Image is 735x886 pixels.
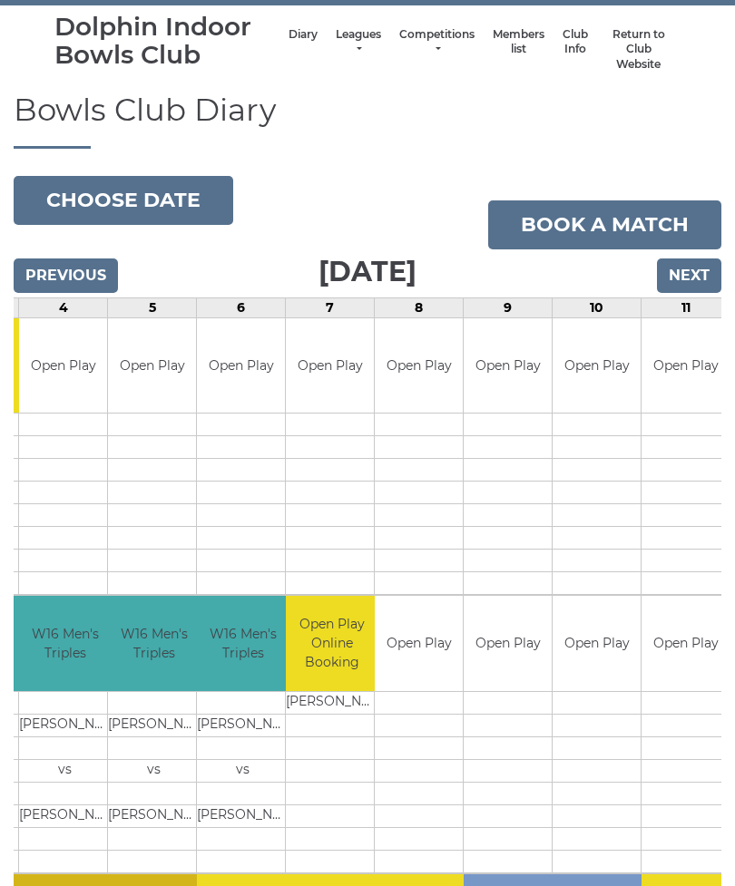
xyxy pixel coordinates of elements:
[54,13,279,69] div: Dolphin Indoor Bowls Club
[19,804,111,827] td: [PERSON_NAME]
[375,297,464,317] td: 8
[286,596,377,691] td: Open Play Online Booking
[197,318,285,414] td: Open Play
[19,318,107,414] td: Open Play
[14,176,233,225] button: Choose date
[464,596,552,691] td: Open Play
[108,297,197,317] td: 5
[197,714,289,736] td: [PERSON_NAME]
[642,318,730,414] td: Open Play
[19,596,111,691] td: W16 Men's Triples
[657,258,721,293] input: Next
[375,596,463,691] td: Open Play
[464,318,552,414] td: Open Play
[19,297,108,317] td: 4
[108,714,200,736] td: [PERSON_NAME]
[493,27,544,57] a: Members list
[375,318,463,414] td: Open Play
[108,804,200,827] td: [PERSON_NAME]
[108,596,200,691] td: W16 Men's Triples
[14,258,118,293] input: Previous
[286,691,377,714] td: [PERSON_NAME]
[464,297,553,317] td: 9
[286,297,375,317] td: 7
[108,759,200,782] td: vs
[19,714,111,736] td: [PERSON_NAME]
[197,596,289,691] td: W16 Men's Triples
[286,318,374,414] td: Open Play
[399,27,475,57] a: Competitions
[197,804,289,827] td: [PERSON_NAME]
[14,93,721,148] h1: Bowls Club Diary
[642,297,730,317] td: 11
[197,759,289,782] td: vs
[553,318,641,414] td: Open Play
[563,27,588,57] a: Club Info
[108,318,196,414] td: Open Play
[336,27,381,57] a: Leagues
[642,596,730,691] td: Open Play
[197,297,286,317] td: 6
[553,596,641,691] td: Open Play
[488,200,721,249] a: Book a match
[19,759,111,782] td: vs
[606,27,671,73] a: Return to Club Website
[289,27,318,43] a: Diary
[553,297,642,317] td: 10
